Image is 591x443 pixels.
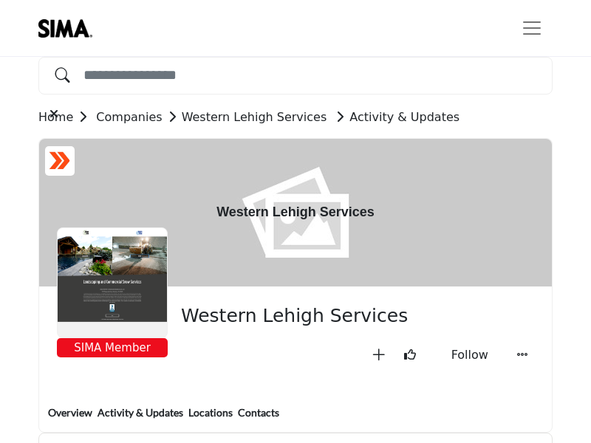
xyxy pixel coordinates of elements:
a: ​Western Lehigh Services [182,110,327,124]
img: ASM Certified [49,150,71,172]
a: Companies [96,110,181,124]
span: SIMA Member [60,340,165,357]
button: Follow [429,343,503,368]
a: Home [38,110,96,124]
button: Toggle navigation [511,13,553,43]
input: Search Solutions [38,57,553,95]
button: Like [398,343,422,368]
button: More details [510,343,534,368]
img: site Logo [38,19,100,38]
span: ​Western Lehigh Services [181,304,523,329]
a: Activity & Updates [330,110,460,124]
a: Contacts [237,405,280,432]
a: Activity & Updates [97,405,184,432]
h1: ​Western Lehigh Services [216,139,375,286]
a: Locations [188,405,233,432]
a: Overview [47,405,93,432]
